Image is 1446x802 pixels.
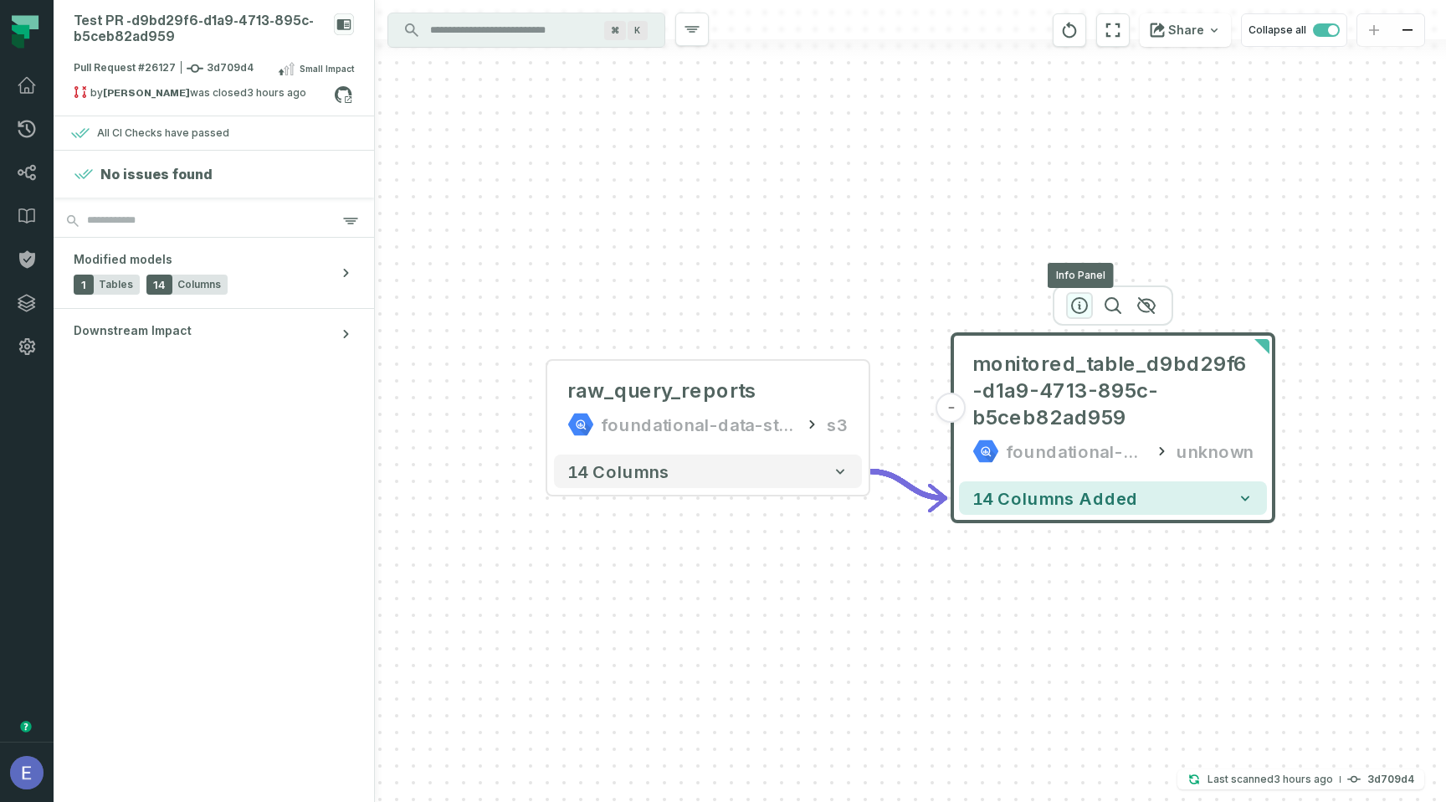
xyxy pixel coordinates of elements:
relative-time: Sep 14, 2025, 5:10 PM GMT+3 [247,86,306,99]
div: foundational-data-stack [1006,438,1146,465]
a: View on github [332,84,354,105]
div: foundational-data-stack [601,411,797,438]
button: Collapse all [1241,13,1347,47]
span: Small Impact [300,62,354,75]
p: Last scanned [1208,771,1333,788]
span: Tables [99,278,133,291]
button: Downstream Impact [54,309,374,359]
span: Press ⌘ + K to focus the search bar [628,21,648,40]
strong: Omri Ildis (flow3d) [103,88,190,98]
div: All CI Checks have passed [97,126,229,140]
button: zoom out [1391,14,1424,47]
h4: 3d709d4 [1367,774,1414,784]
span: 14 columns added [972,488,1138,508]
span: Modified models [74,251,172,268]
span: 14 [146,275,172,295]
span: Columns [177,278,221,291]
div: raw_query_reports [567,378,756,404]
span: Pull Request #26127 3d709d4 [74,60,254,77]
button: - [936,393,967,423]
relative-time: Sep 14, 2025, 5:07 PM GMT+3 [1274,773,1333,785]
div: Tooltip anchor [18,719,33,734]
h4: No issues found [100,164,213,184]
div: Test PR - d9bd29f6-d1a9-4713-895c-b5ceb82ad959 [74,13,327,45]
div: s3 [827,411,849,438]
span: 1 [74,275,94,295]
span: Press ⌘ + K to focus the search bar [604,21,626,40]
button: Last scanned[DATE] 5:07:47 PM3d709d4 [1177,769,1424,789]
span: monitored_table_d9bd29f6-d1a9-4713-895c-b5ceb82ad959 [972,351,1254,431]
img: avatar of Elisheva Lapid [10,756,44,789]
span: 14 columns [567,461,669,481]
button: Share [1140,13,1231,47]
button: Modified models1Tables14Columns [54,238,374,308]
div: Info Panel [1048,263,1114,288]
span: Downstream Impact [74,322,192,339]
g: Edge from f27d6ed9792596cfca7404299830f373 to 7d5f986b06b9cf90807a75d21811dada [869,471,946,498]
div: by was closed [74,85,334,105]
div: unknown [1177,438,1254,465]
